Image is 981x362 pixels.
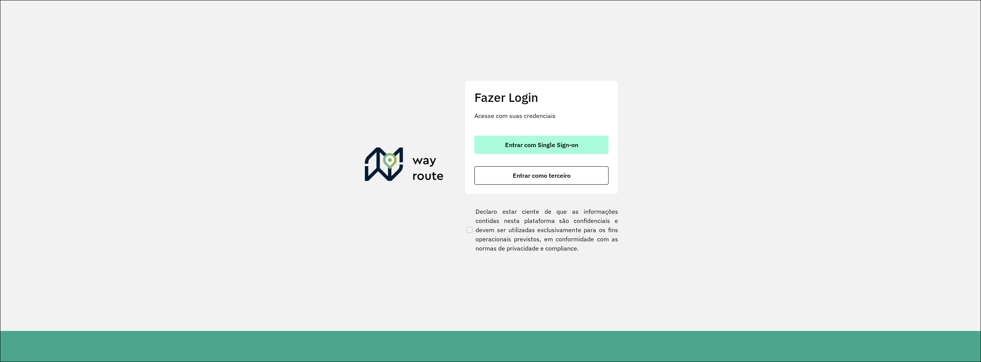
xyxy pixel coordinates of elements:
span: Entrar com Single Sign-on [505,142,578,148]
button: button [474,166,609,185]
p: Acesse com suas credenciais [474,111,609,120]
h2: Fazer Login [474,90,609,105]
span: Entrar como terceiro [513,172,571,179]
button: button [474,136,609,154]
img: Roteirizador AmbevTech [365,147,444,184]
label: Declaro estar ciente de que as informações contidas nesta plataforma são confidenciais e devem se... [465,207,618,253]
